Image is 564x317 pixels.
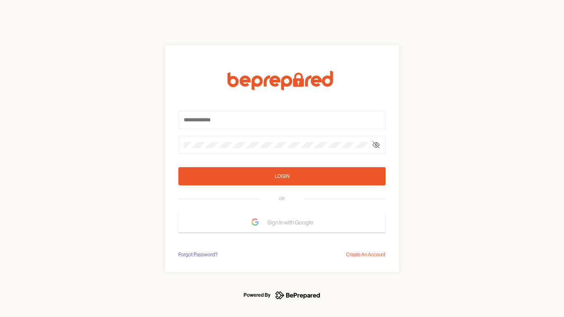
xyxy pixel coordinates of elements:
div: OR [279,196,285,202]
div: Powered By [244,290,270,300]
span: Sign In with Google [267,215,317,230]
button: Login [178,167,386,185]
div: Login [275,172,289,180]
div: Forgot Password? [178,251,218,259]
div: Create An Account [346,251,386,259]
button: Sign In with Google [178,213,386,232]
